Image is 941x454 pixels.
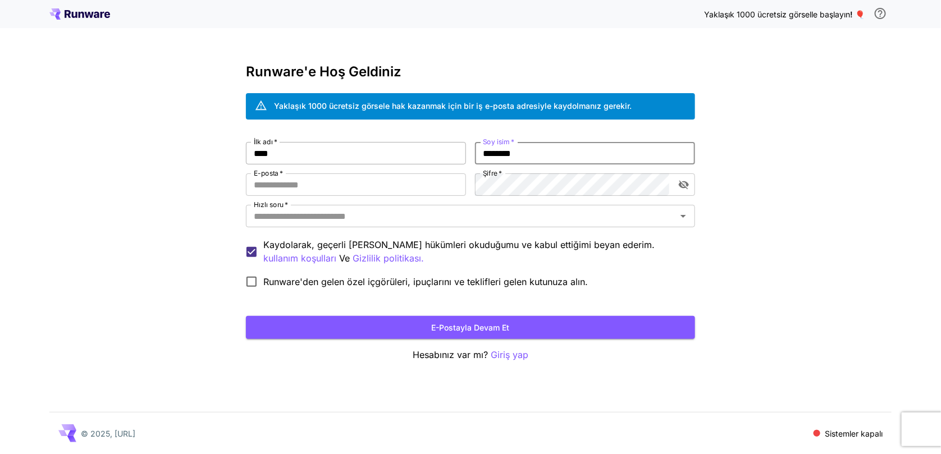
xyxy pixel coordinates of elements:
font: Ve [339,253,350,264]
font: © 2025, [URL] [81,429,135,438]
font: Giriş yap [491,349,528,360]
font: İlk adı [254,137,273,146]
font: ! 🎈 [850,10,865,19]
font: Hızlı soru [254,200,284,209]
font: Soy isim [483,137,510,146]
button: Kaydolarak, geçerli [PERSON_NAME] hükümleri okuduğumu ve kabul ettiğimi beyan ederim. kullanım ko... [353,251,424,265]
font: E-posta [254,169,278,177]
font: E-postayla devam et [432,323,510,332]
font: Sistemler kapalı [825,429,883,438]
button: Ücretsiz krediye hak kazanabilmek için bir işletme e-posta adresiyle kaydolmanız ve size gönderdi... [869,2,892,25]
button: Açık [675,208,691,224]
font: Runware'den gelen özel içgörüleri, ipuçlarını ve teklifleri gelen kutunuza alın. [263,276,588,287]
button: E-postayla devam et [246,316,695,339]
font: Runware'e Hoş Geldiniz [246,63,401,80]
font: Şifre [483,169,497,177]
font: Hesabınız var mı? [413,349,488,360]
font: kullanım koşulları [263,253,336,264]
font: Yaklaşık 1000 ücretsiz görselle başlayın [704,10,850,19]
font: Kaydolarak, geçerli [PERSON_NAME] hükümleri okuduğumu ve kabul ettiğimi beyan ederim. [263,239,655,250]
button: Giriş yap [491,348,528,362]
button: Kaydolarak, geçerli [PERSON_NAME] hükümleri okuduğumu ve kabul ettiğimi beyan ederim. Ve Gizlilik... [263,251,336,265]
font: Gizlilik politikası. [353,253,424,264]
font: Yaklaşık 1000 ücretsiz görsele hak kazanmak için bir iş e-posta adresiyle kaydolmanız gerekir. [274,101,632,111]
button: şifre görünürlüğünü değiştir [674,175,694,195]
